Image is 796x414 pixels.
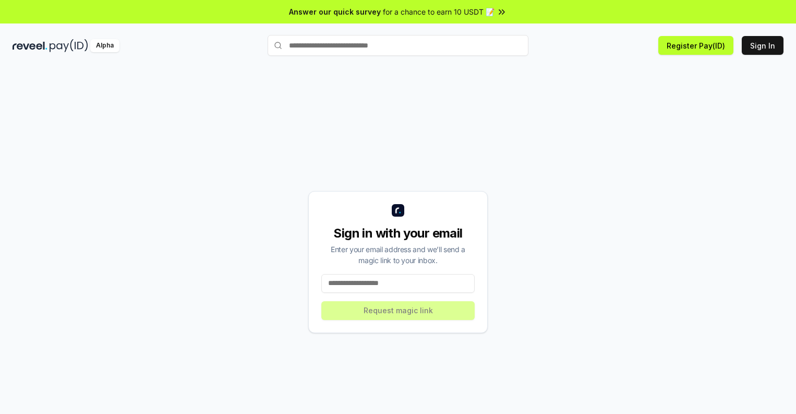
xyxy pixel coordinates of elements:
button: Sign In [742,36,783,55]
div: Alpha [90,39,119,52]
div: Sign in with your email [321,225,475,242]
img: pay_id [50,39,88,52]
div: Enter your email address and we’ll send a magic link to your inbox. [321,244,475,266]
span: for a chance to earn 10 USDT 📝 [383,6,495,17]
span: Answer our quick survey [289,6,381,17]
img: logo_small [392,204,404,217]
button: Register Pay(ID) [658,36,733,55]
img: reveel_dark [13,39,47,52]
